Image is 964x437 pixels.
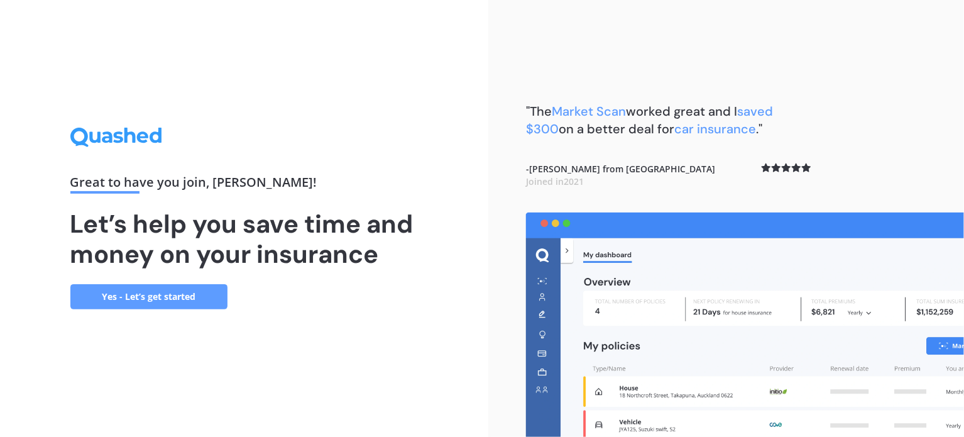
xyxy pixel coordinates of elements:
b: - [PERSON_NAME] from [GEOGRAPHIC_DATA] [526,163,715,187]
span: saved $300 [526,103,773,137]
h1: Let’s help you save time and money on your insurance [70,209,419,269]
b: "The worked great and I on a better deal for ." [526,103,773,137]
div: Great to have you join , [PERSON_NAME] ! [70,176,419,194]
span: Market Scan [552,103,626,119]
a: Yes - Let’s get started [70,284,227,309]
img: dashboard.webp [526,213,964,437]
span: car insurance [674,121,756,137]
span: Joined in 2021 [526,175,584,187]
